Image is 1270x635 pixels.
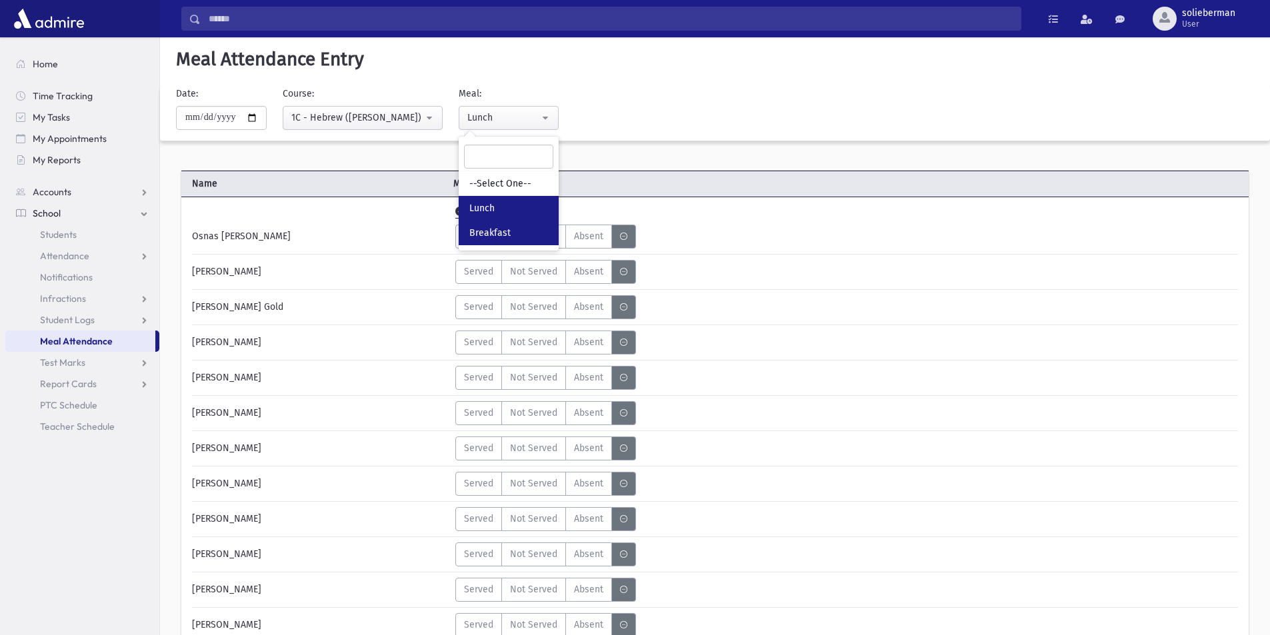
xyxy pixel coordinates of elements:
[467,111,539,125] div: Lunch
[33,58,58,70] span: Home
[574,512,603,526] span: Absent
[40,293,86,305] span: Infractions
[574,547,603,561] span: Absent
[464,582,493,596] span: Served
[464,512,493,526] span: Served
[1182,8,1235,19] span: solieberman
[192,618,261,632] span: [PERSON_NAME]
[192,582,261,596] span: [PERSON_NAME]
[40,250,89,262] span: Attendance
[455,366,636,390] div: MeaStatus
[33,186,71,198] span: Accounts
[40,356,85,368] span: Test Marks
[464,300,493,314] span: Served
[464,145,553,169] input: Search
[455,542,636,566] div: MeaStatus
[510,265,557,279] span: Not Served
[40,335,113,347] span: Meal Attendance
[40,399,97,411] span: PTC Schedule
[5,288,159,309] a: Infractions
[464,441,493,455] span: Served
[171,48,1259,71] h5: Meal Attendance Entry
[574,370,603,384] span: Absent
[510,547,557,561] span: Not Served
[40,420,115,432] span: Teacher Schedule
[11,5,87,32] img: AdmirePro
[192,335,261,349] span: [PERSON_NAME]
[574,406,603,420] span: Absent
[291,111,423,125] div: 1C - Hebrew ([PERSON_NAME])
[574,476,603,490] span: Absent
[181,177,448,191] span: Name
[574,300,603,314] span: Absent
[574,618,603,632] span: Absent
[192,547,261,561] span: [PERSON_NAME]
[574,335,603,349] span: Absent
[574,441,603,455] span: Absent
[5,128,159,149] a: My Appointments
[5,107,159,128] a: My Tasks
[510,335,557,349] span: Not Served
[510,476,557,490] span: Not Served
[192,476,261,490] span: [PERSON_NAME]
[464,618,493,632] span: Served
[5,373,159,394] a: Report Cards
[510,300,557,314] span: Not Served
[192,441,261,455] span: [PERSON_NAME]
[283,87,314,101] label: Course:
[283,106,443,130] button: 1C - Hebrew (Morah Feldman)
[459,87,481,101] label: Meal:
[5,224,159,245] a: Students
[5,245,159,267] a: Attendance
[192,229,291,243] span: Osnas [PERSON_NAME]
[40,314,95,326] span: Student Logs
[459,106,559,130] button: Lunch
[192,406,261,420] span: [PERSON_NAME]
[464,370,493,384] span: Served
[5,416,159,437] a: Teacher Schedule
[455,436,636,460] div: MeaStatus
[455,330,636,354] div: MeaStatus
[33,90,93,102] span: Time Tracking
[40,229,77,241] span: Students
[5,203,159,224] a: School
[464,547,493,561] span: Served
[1182,19,1235,29] span: User
[5,267,159,288] a: Notifications
[33,154,81,166] span: My Reports
[510,406,557,420] span: Not Served
[5,149,159,171] a: My Reports
[510,582,557,596] span: Not Served
[469,227,511,240] span: Breakfast
[5,394,159,416] a: PTC Schedule
[510,512,557,526] span: Not Served
[5,352,159,373] a: Test Marks
[5,309,159,330] a: Student Logs
[176,87,198,101] label: Date:
[455,507,636,531] div: MeaStatus
[201,7,1021,31] input: Search
[192,370,261,384] span: [PERSON_NAME]
[455,295,636,319] div: MeaStatus
[5,53,159,75] a: Home
[455,578,636,602] div: MeaStatus
[40,378,97,390] span: Report Cards
[192,512,261,526] span: [PERSON_NAME]
[464,265,493,279] span: Served
[33,207,61,219] span: School
[469,177,531,191] span: --Select One--
[192,300,283,314] span: [PERSON_NAME] Gold
[574,582,603,596] span: Absent
[455,260,636,284] div: MeaStatus
[455,472,636,496] div: MeaStatus
[464,476,493,490] span: Served
[33,111,70,123] span: My Tasks
[510,441,557,455] span: Not Served
[574,229,603,243] span: Absent
[5,181,159,203] a: Accounts
[574,265,603,279] span: Absent
[455,207,531,219] span: Mark All Served
[5,330,155,352] a: Meal Attendance
[510,370,557,384] span: Not Served
[510,618,557,632] span: Not Served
